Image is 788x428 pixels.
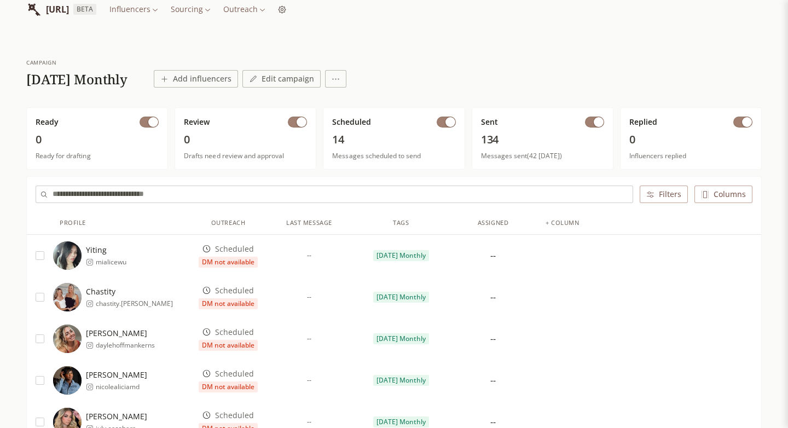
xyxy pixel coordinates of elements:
[307,334,311,343] span: --
[481,152,604,160] span: Messages sent (42 [DATE])
[36,132,159,147] span: 0
[105,2,162,17] button: Influencers
[694,186,752,203] button: Columns
[629,132,752,147] span: 0
[96,383,147,391] span: nicolealiciamd
[332,117,371,128] span: Scheduled
[332,152,455,160] span: Messages scheduled to send
[199,298,258,309] span: DM not available
[96,341,155,350] span: daylehoffmankerns
[376,293,426,302] span: [DATE] Monthly
[26,59,128,67] div: campaign
[629,152,752,160] span: Influencers replied
[199,340,258,351] span: DM not available
[86,369,147,380] span: [PERSON_NAME]
[53,366,82,395] img: https://lookalike-images.influencerlist.ai/profiles/b1bcbab3-b355-4e60-9f68-26c0d33a81a8.jpg
[376,418,426,426] span: [DATE] Monthly
[96,258,126,267] span: mialicewu
[86,286,173,297] span: Chastity
[481,117,498,128] span: Sent
[184,152,307,160] span: Drafts need review and approval
[53,325,82,353] img: https://lookalike-images.influencerlist.ai/profiles/e29a8048-8349-4318-ac75-3e00d7dda1f8.jpg
[215,368,254,379] span: Scheduled
[629,117,657,128] span: Replied
[393,218,409,228] div: Tags
[286,218,332,228] div: Last Message
[490,332,496,345] div: --
[36,152,159,160] span: Ready for drafting
[640,186,688,203] button: Filters
[215,327,254,338] span: Scheduled
[490,291,496,304] div: --
[184,117,210,128] span: Review
[166,2,215,17] button: Sourcing
[478,218,508,228] div: Assigned
[26,2,42,17] img: InfluencerList.ai
[215,285,254,296] span: Scheduled
[53,241,82,270] img: https://lookalike-images.influencerlist.ai/profiles/ec7e95fd-4c97-46a7-9b9d-11185880e753.jpg
[215,410,254,421] span: Scheduled
[211,218,245,228] div: Outreach
[242,70,321,88] button: Edit campaign
[86,411,147,422] span: [PERSON_NAME]
[184,132,307,147] span: 0
[96,299,173,308] span: chastity.[PERSON_NAME]
[307,376,311,385] span: --
[219,2,269,17] button: Outreach
[332,132,455,147] span: 14
[307,418,311,426] span: --
[215,244,254,255] span: Scheduled
[490,374,496,387] div: --
[307,251,311,260] span: --
[53,283,82,311] img: https://lookalike-images.influencerlist.ai/profiles/694c67a1-d48b-4690-84ae-775a08da60ab.jpg
[376,376,426,385] span: [DATE] Monthly
[60,218,86,228] div: Profile
[546,218,579,228] div: + column
[490,249,496,262] div: --
[36,117,59,128] span: Ready
[481,132,604,147] span: 134
[376,334,426,343] span: [DATE] Monthly
[199,257,258,268] span: DM not available
[86,328,155,339] span: [PERSON_NAME]
[199,381,258,392] span: DM not available
[154,70,238,88] button: Add influencers
[86,245,126,256] span: Yiting
[307,293,311,302] span: --
[73,4,96,15] span: BETA
[46,3,69,16] span: [URL]
[26,71,128,88] h1: [DATE] Monthly
[376,251,426,260] span: [DATE] Monthly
